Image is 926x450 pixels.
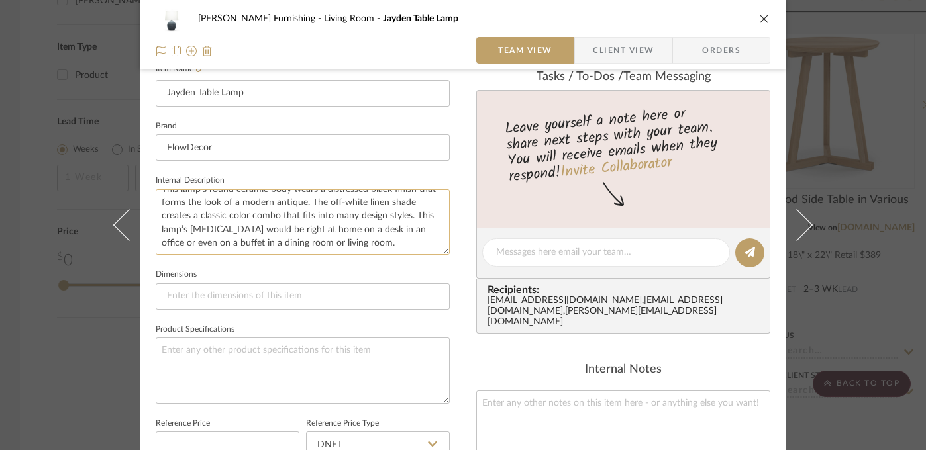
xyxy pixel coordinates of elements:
[202,46,213,56] img: Remove from project
[476,70,770,85] div: team Messaging
[488,284,764,296] span: Recipients:
[156,326,234,333] label: Product Specifications
[537,71,623,83] span: Tasks / To-Dos /
[560,152,673,185] a: Invite Collaborator
[156,283,450,310] input: Enter the dimensions of this item
[156,123,177,130] label: Brand
[476,363,770,377] div: Internal Notes
[198,14,324,23] span: [PERSON_NAME] Furnishing
[758,13,770,24] button: close
[156,134,450,161] input: Enter Brand
[156,420,210,427] label: Reference Price
[156,80,450,107] input: Enter Item Name
[688,37,755,64] span: Orders
[383,14,458,23] span: Jayden Table Lamp
[498,37,552,64] span: Team View
[156,271,197,278] label: Dimensions
[593,37,654,64] span: Client View
[156,177,225,184] label: Internal Description
[488,296,764,328] div: [EMAIL_ADDRESS][DOMAIN_NAME] , [EMAIL_ADDRESS][DOMAIN_NAME] , [PERSON_NAME][EMAIL_ADDRESS][DOMAIN...
[324,14,383,23] span: Living Room
[306,420,379,427] label: Reference Price Type
[475,99,772,188] div: Leave yourself a note here or share next steps with your team. You will receive emails when they ...
[156,5,187,32] img: 46bda385-3e8c-4a15-a175-4fe8f1be9aee_48x40.jpg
